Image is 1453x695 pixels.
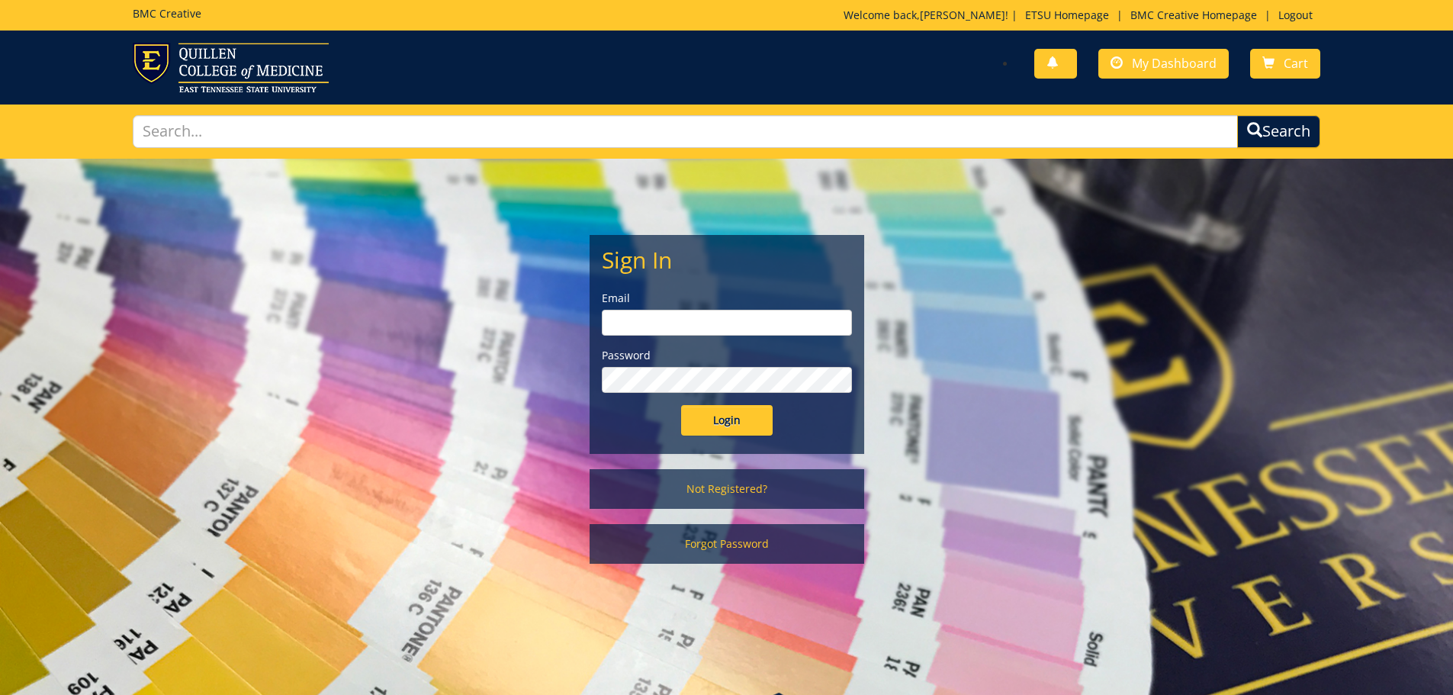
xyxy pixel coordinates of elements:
[602,247,852,272] h2: Sign In
[133,43,329,92] img: ETSU logo
[1132,55,1217,72] span: My Dashboard
[1017,8,1117,22] a: ETSU Homepage
[133,115,1239,148] input: Search...
[1237,115,1320,148] button: Search
[1250,49,1320,79] a: Cart
[602,348,852,363] label: Password
[1284,55,1308,72] span: Cart
[1098,49,1229,79] a: My Dashboard
[590,469,864,509] a: Not Registered?
[1271,8,1320,22] a: Logout
[681,405,773,436] input: Login
[920,8,1005,22] a: [PERSON_NAME]
[133,8,201,19] h5: BMC Creative
[1123,8,1265,22] a: BMC Creative Homepage
[590,524,864,564] a: Forgot Password
[602,291,852,306] label: Email
[844,8,1320,23] p: Welcome back, ! | | |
